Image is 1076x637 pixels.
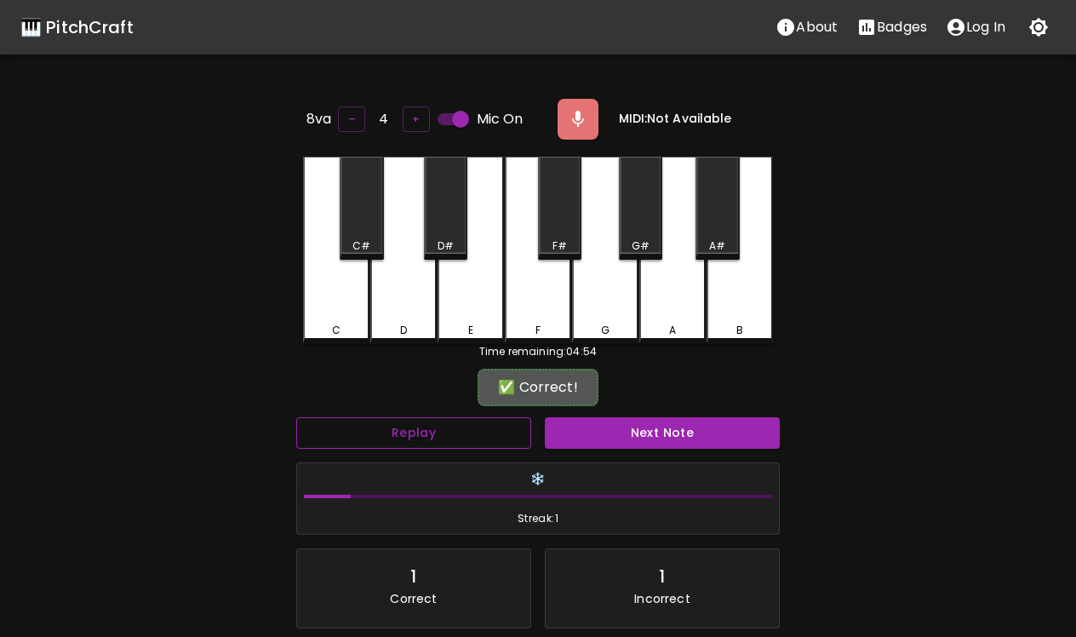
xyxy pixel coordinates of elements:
div: 1 [659,563,665,590]
div: G [601,323,610,338]
div: 1 [410,563,416,590]
h6: ❄️ [304,470,772,489]
span: Mic On [477,109,524,129]
p: Incorrect [634,590,690,607]
p: Correct [390,590,437,607]
button: Stats [847,10,936,44]
div: G# [632,238,650,254]
h6: MIDI: Not Available [619,110,732,129]
button: – [338,106,365,133]
div: D# [438,238,454,254]
div: Time remaining: 04:54 [303,344,773,359]
p: Badges [877,17,927,37]
button: Next Note [545,417,780,449]
div: A [669,323,676,338]
p: About [796,17,838,37]
h6: 4 [379,107,388,131]
div: C# [352,238,370,254]
button: About [766,10,847,44]
div: D [400,323,407,338]
span: Streak: 1 [304,510,772,527]
h6: 8va [306,107,331,131]
div: F [535,323,541,338]
button: account of current user [936,10,1015,44]
div: C [332,323,341,338]
a: 🎹 PitchCraft [20,14,134,41]
div: A# [709,238,725,254]
div: F# [552,238,567,254]
p: Log In [966,17,1005,37]
button: Replay [296,417,531,449]
div: ✅ Correct! [486,377,590,398]
button: + [403,106,430,133]
div: E [468,323,473,338]
div: B [736,323,743,338]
